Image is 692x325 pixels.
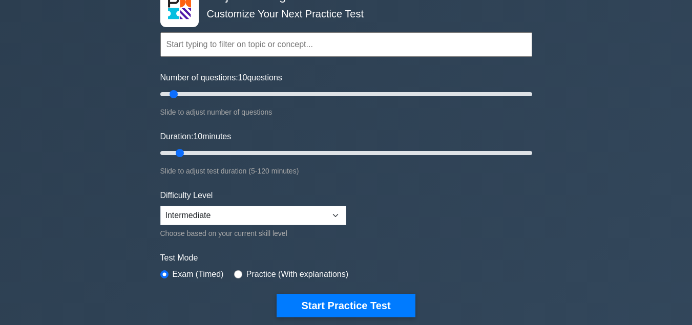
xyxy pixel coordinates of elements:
span: 10 [193,132,202,141]
label: Number of questions: questions [160,72,282,84]
button: Start Practice Test [277,294,415,317]
label: Test Mode [160,252,532,264]
div: Choose based on your current skill level [160,227,346,240]
div: Slide to adjust number of questions [160,106,532,118]
span: 10 [238,73,247,82]
div: Slide to adjust test duration (5-120 minutes) [160,165,532,177]
input: Start typing to filter on topic or concept... [160,32,532,57]
label: Duration: minutes [160,131,232,143]
label: Practice (With explanations) [246,268,348,280]
label: Exam (Timed) [173,268,224,280]
label: Difficulty Level [160,189,213,202]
